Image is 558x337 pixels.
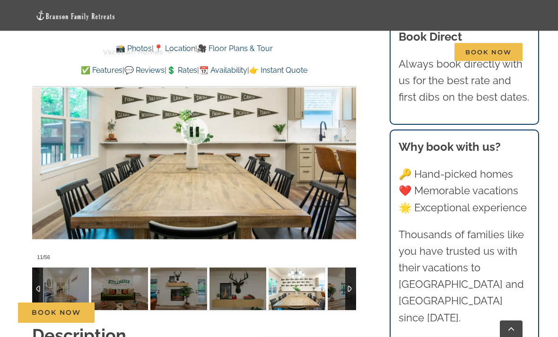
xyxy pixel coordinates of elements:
a: Vacation homes [103,37,172,68]
span: Contact [403,49,433,55]
a: 💲 Rates [166,66,197,75]
a: About [350,37,382,68]
a: Book Now [18,302,95,323]
span: Things to do [193,49,241,55]
img: Branson Family Retreats Logo [35,10,116,21]
span: Deals & More [271,49,320,55]
a: Things to do [193,37,250,68]
span: Vacation homes [103,49,163,55]
img: Camp-Stillwater-at-Table-Rock-Lake-Branson-Family-Retreats-vacation-home-1024-scaled.jpg-nggid041... [91,268,148,310]
a: Deals & More [271,37,329,68]
img: Camp-Stillwater-at-Table-Rock-Lake-Branson-Family-Retreats-vacation-home-1038-scaled.jpg-nggid041... [269,268,325,310]
a: 💬 Reviews [124,66,165,75]
h3: Why book with us? [399,138,530,156]
nav: Main Menu Sticky [103,37,523,68]
span: Book Now [454,43,523,61]
span: Book Now [32,309,81,317]
img: Camp-Stillwater-at-Table-Rock-Lake-Branson-Family-Retreats-vacation-home-1032-scaled.jpg-nggid041... [209,268,266,310]
span: About [350,49,373,55]
a: ✅ Features [81,66,122,75]
img: Camp-Stillwater-at-Table-Rock-Lake-Branson-Family-Retreats-vacation-home-1025-scaled.jpg-nggid041... [150,268,207,310]
p: | | | | [32,64,356,77]
a: 👉 Instant Quote [249,66,307,75]
img: Camp-Stillwater-at-Table-Rock-Lake-Branson-Family-Retreats-vacation-home-1005-scaled.jpg-nggid041... [32,268,89,310]
p: Always book directly with us for the best rate and first dibs on the best dates. [399,56,530,106]
p: 🔑 Hand-picked homes ❤️ Memorable vacations 🌟 Exceptional experience [399,166,530,216]
a: Contact [403,37,433,68]
p: Thousands of families like you have trusted us with their vacations to [GEOGRAPHIC_DATA] and [GEO... [399,226,530,326]
img: Camp-Stillwater-at-Table-Rock-Lake-Branson-Family-Retreats-vacation-home-1040-scaled.jpg-nggid041... [328,268,384,310]
a: 📆 Availability [199,66,247,75]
